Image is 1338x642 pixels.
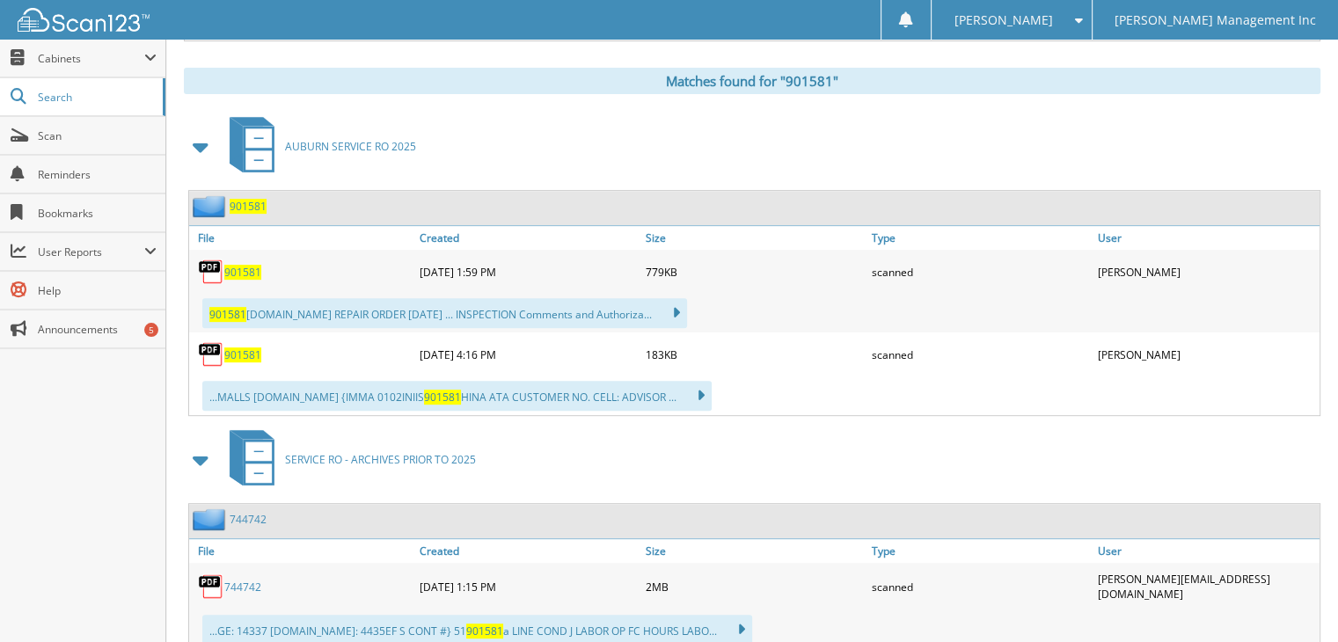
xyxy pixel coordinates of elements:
[867,226,1093,250] a: Type
[641,226,867,250] a: Size
[415,337,641,372] div: [DATE] 4:16 PM
[1115,15,1316,26] span: [PERSON_NAME] Management Inc
[38,206,157,221] span: Bookmarks
[38,167,157,182] span: Reminders
[38,283,157,298] span: Help
[198,573,224,600] img: PDF.png
[641,539,867,563] a: Size
[209,307,246,322] span: 901581
[38,128,157,143] span: Scan
[641,254,867,289] div: 779KB
[184,68,1320,94] div: Matches found for "901581"
[1250,558,1338,642] iframe: Chat Widget
[198,341,224,368] img: PDF.png
[1093,567,1320,606] div: [PERSON_NAME] [EMAIL_ADDRESS][DOMAIN_NAME]
[189,226,415,250] a: File
[219,112,416,181] a: AUBURN SERVICE RO 2025
[198,259,224,285] img: PDF.png
[867,337,1093,372] div: scanned
[38,51,144,66] span: Cabinets
[38,90,154,105] span: Search
[38,244,144,259] span: User Reports
[18,8,150,32] img: scan123-logo-white.svg
[415,226,641,250] a: Created
[38,322,157,337] span: Announcements
[415,254,641,289] div: [DATE] 1:59 PM
[144,323,158,337] div: 5
[867,539,1093,563] a: Type
[224,580,261,595] a: 744742
[230,199,267,214] a: 901581
[641,567,867,606] div: 2MB
[224,265,261,280] a: 901581
[189,539,415,563] a: File
[202,381,712,411] div: ...MALLS [DOMAIN_NAME] {IMMA 0102INIIS HINA ATA CUSTOMER NO. CELL: ADVISOR ...
[193,508,230,530] img: folder2.png
[1093,226,1320,250] a: User
[219,425,476,494] a: SERVICE RO - ARCHIVES PRIOR TO 2025
[1093,254,1320,289] div: [PERSON_NAME]
[202,298,687,328] div: [DOMAIN_NAME] REPAIR ORDER [DATE] ... INSPECTION Comments and Authoriza...
[641,337,867,372] div: 183KB
[1093,337,1320,372] div: [PERSON_NAME]
[466,624,503,638] span: 901581
[867,254,1093,289] div: scanned
[867,567,1093,606] div: scanned
[415,567,641,606] div: [DATE] 1:15 PM
[424,390,461,405] span: 901581
[415,539,641,563] a: Created
[193,195,230,217] img: folder2.png
[954,15,1052,26] span: [PERSON_NAME]
[285,139,416,154] span: AUBURN SERVICE RO 2025
[285,452,476,467] span: SERVICE RO - ARCHIVES PRIOR TO 2025
[1093,539,1320,563] a: User
[224,347,261,362] a: 901581
[230,512,267,527] a: 744742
